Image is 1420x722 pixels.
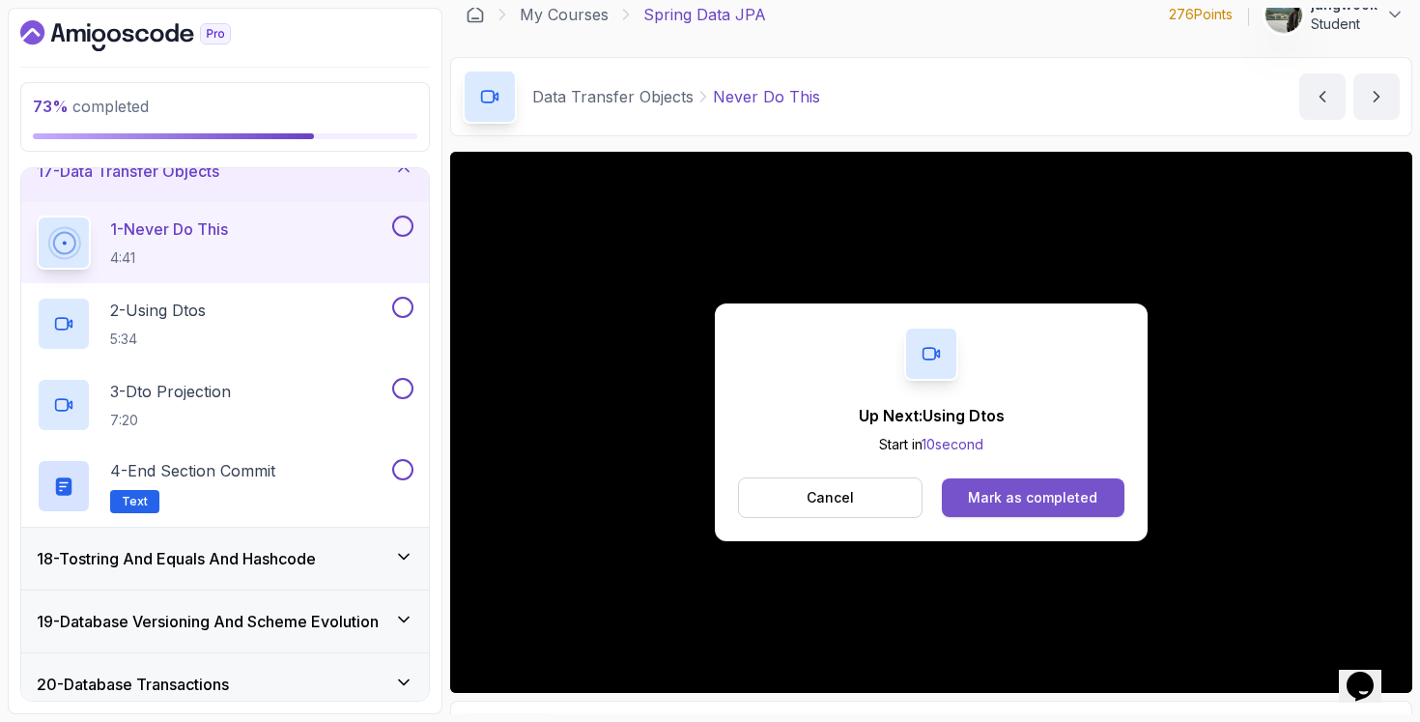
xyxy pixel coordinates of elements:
[532,85,694,108] p: Data Transfer Objects
[466,5,485,24] a: Dashboard
[643,3,766,26] p: Spring Data JPA
[110,330,206,349] p: 5:34
[942,478,1124,517] button: Mark as completed
[1339,645,1401,703] iframe: chat widget
[122,494,148,509] span: Text
[20,20,275,51] a: Dashboard
[110,411,231,430] p: 7:20
[110,459,275,482] p: 4 - End Section Commit
[110,217,228,241] p: 1 - Never Do This
[968,488,1097,507] div: Mark as completed
[21,140,429,202] button: 17-Data Transfer Objects
[21,528,429,590] button: 18-Tostring And Equals And Hashcode
[738,477,923,518] button: Cancel
[110,299,206,322] p: 2 - Using Dtos
[37,297,413,351] button: 2-Using Dtos5:34
[110,248,228,268] p: 4:41
[1311,14,1377,34] p: Student
[37,159,219,183] h3: 17 - Data Transfer Objects
[713,85,820,108] p: Never Do This
[520,3,609,26] a: My Courses
[21,653,429,715] button: 20-Database Transactions
[1299,73,1346,120] button: previous content
[110,380,231,403] p: 3 - Dto Projection
[33,97,69,116] span: 73 %
[37,547,316,570] h3: 18 - Tostring And Equals And Hashcode
[21,591,429,652] button: 19-Database Versioning And Scheme Evolution
[807,488,854,507] p: Cancel
[37,378,413,432] button: 3-Dto Projection7:20
[37,673,229,696] h3: 20 - Database Transactions
[37,216,413,270] button: 1-Never Do This4:41
[859,435,1005,454] p: Start in
[37,610,379,633] h3: 19 - Database Versioning And Scheme Evolution
[859,404,1005,427] p: Up Next: Using Dtos
[922,436,983,452] span: 10 second
[1353,73,1400,120] button: next content
[450,152,1412,693] iframe: 1 - Never Do This
[37,459,413,513] button: 4-End Section CommitText
[33,97,149,116] span: completed
[1169,5,1233,24] p: 276 Points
